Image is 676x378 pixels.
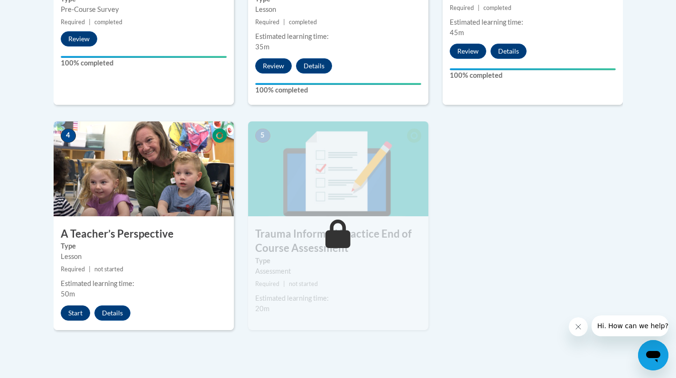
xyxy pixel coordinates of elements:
iframe: Close message [569,317,588,336]
span: | [89,18,91,26]
span: 20m [255,304,269,313]
button: Review [61,31,97,46]
div: Your progress [255,83,421,85]
label: Type [61,241,227,251]
label: 100% completed [255,85,421,95]
span: not started [289,280,318,287]
span: 35m [255,43,269,51]
h3: Trauma Informed Practice End of Course Assessment [248,227,428,256]
label: 100% completed [450,70,616,81]
iframe: Message from company [592,315,668,336]
span: | [478,4,480,11]
button: Review [255,58,292,74]
span: 50m [61,290,75,298]
button: Start [61,305,90,321]
div: Your progress [61,56,227,58]
div: Estimated learning time: [255,31,421,42]
img: Course Image [248,121,428,216]
div: Lesson [61,251,227,262]
div: Pre-Course Survey [61,4,227,15]
span: completed [94,18,122,26]
span: Required [255,280,279,287]
label: Type [255,256,421,266]
span: 45m [450,28,464,37]
div: Estimated learning time: [61,278,227,289]
span: completed [483,4,511,11]
span: Required [255,18,279,26]
span: completed [289,18,317,26]
label: 100% completed [61,58,227,68]
div: Lesson [255,4,421,15]
img: Course Image [54,121,234,216]
button: Details [491,44,527,59]
iframe: Button to launch messaging window [638,340,668,370]
div: Estimated learning time: [450,17,616,28]
button: Details [296,58,332,74]
span: | [283,280,285,287]
span: not started [94,266,123,273]
button: Details [94,305,130,321]
span: Required [61,266,85,273]
span: Required [61,18,85,26]
span: 5 [255,129,270,143]
h3: A Teacher’s Perspective [54,227,234,241]
span: | [89,266,91,273]
span: Required [450,4,474,11]
span: 4 [61,129,76,143]
div: Estimated learning time: [255,293,421,304]
div: Your progress [450,68,616,70]
button: Review [450,44,486,59]
span: | [283,18,285,26]
div: Assessment [255,266,421,277]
